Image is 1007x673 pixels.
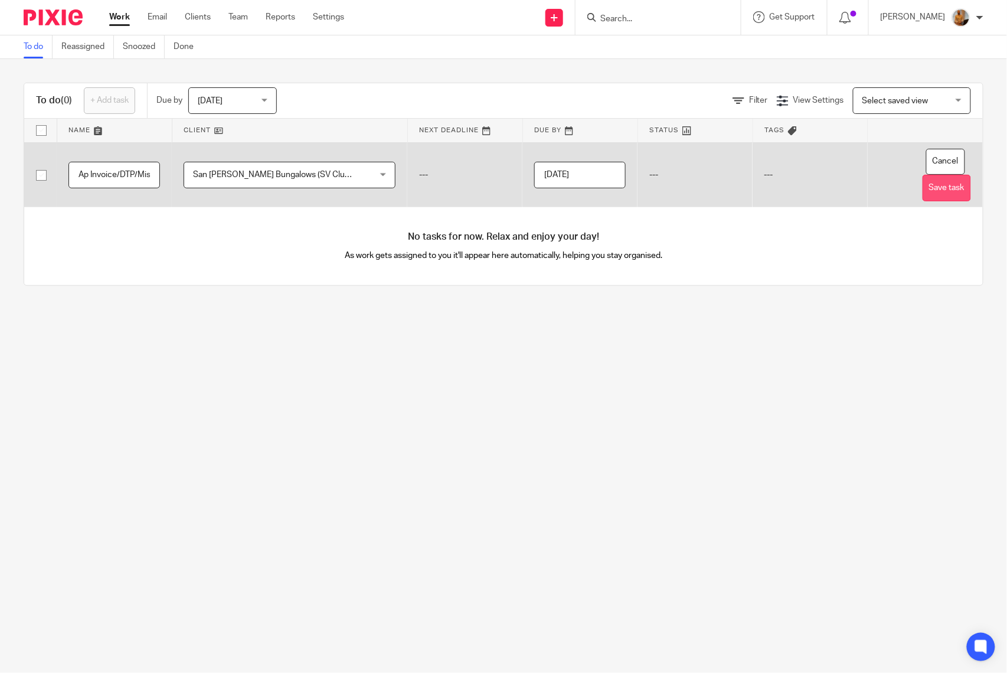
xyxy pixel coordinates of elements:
[68,162,160,188] input: Task name
[24,231,983,243] h4: No tasks for now. Relax and enjoy your day!
[156,94,182,106] p: Due by
[407,142,522,207] td: ---
[923,175,971,201] button: Save task
[749,96,768,104] span: Filter
[264,250,743,262] p: As work gets assigned to you it'll appear here automatically, helping you stay organised.
[599,14,705,25] input: Search
[193,171,395,179] span: San [PERSON_NAME] Bungalows (SV Club Owner LLC)
[313,11,344,23] a: Settings
[185,11,211,23] a: Clients
[534,162,626,188] input: Use the arrow keys to pick a date
[148,11,167,23] a: Email
[952,8,970,27] img: 1234.JPG
[61,96,72,105] span: (0)
[266,11,295,23] a: Reports
[24,9,83,25] img: Pixie
[61,35,114,58] a: Reassigned
[770,13,815,21] span: Get Support
[753,142,868,207] td: ---
[926,149,965,175] button: Cancel
[198,97,223,105] span: [DATE]
[862,97,928,105] span: Select saved view
[228,11,248,23] a: Team
[174,35,202,58] a: Done
[84,87,135,114] a: + Add task
[24,35,53,58] a: To do
[36,94,72,107] h1: To do
[765,127,785,133] span: Tags
[793,96,844,104] span: View Settings
[109,11,130,23] a: Work
[637,142,753,207] td: ---
[123,35,165,58] a: Snoozed
[881,11,946,23] p: [PERSON_NAME]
